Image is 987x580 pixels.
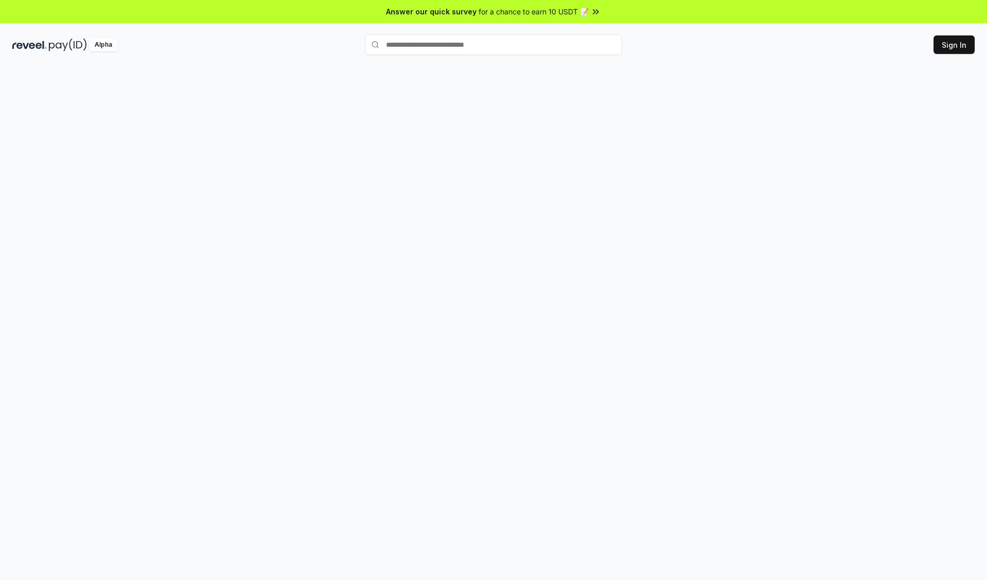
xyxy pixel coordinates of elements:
button: Sign In [934,35,975,54]
img: pay_id [49,39,87,51]
div: Alpha [89,39,118,51]
span: for a chance to earn 10 USDT 📝 [479,6,589,17]
span: Answer our quick survey [386,6,477,17]
img: reveel_dark [12,39,47,51]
